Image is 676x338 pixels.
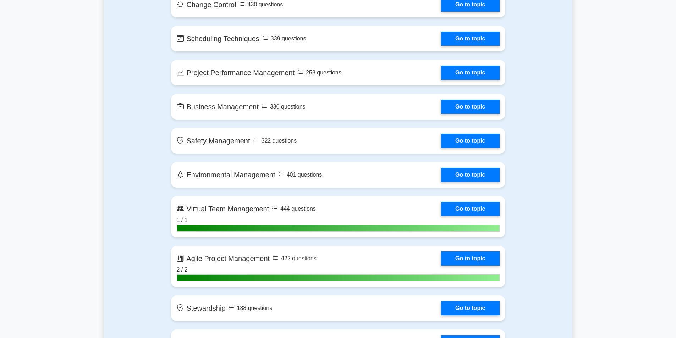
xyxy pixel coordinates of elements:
[441,168,499,182] a: Go to topic
[441,251,499,266] a: Go to topic
[441,100,499,114] a: Go to topic
[441,301,499,315] a: Go to topic
[441,32,499,46] a: Go to topic
[441,66,499,80] a: Go to topic
[441,134,499,148] a: Go to topic
[441,202,499,216] a: Go to topic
